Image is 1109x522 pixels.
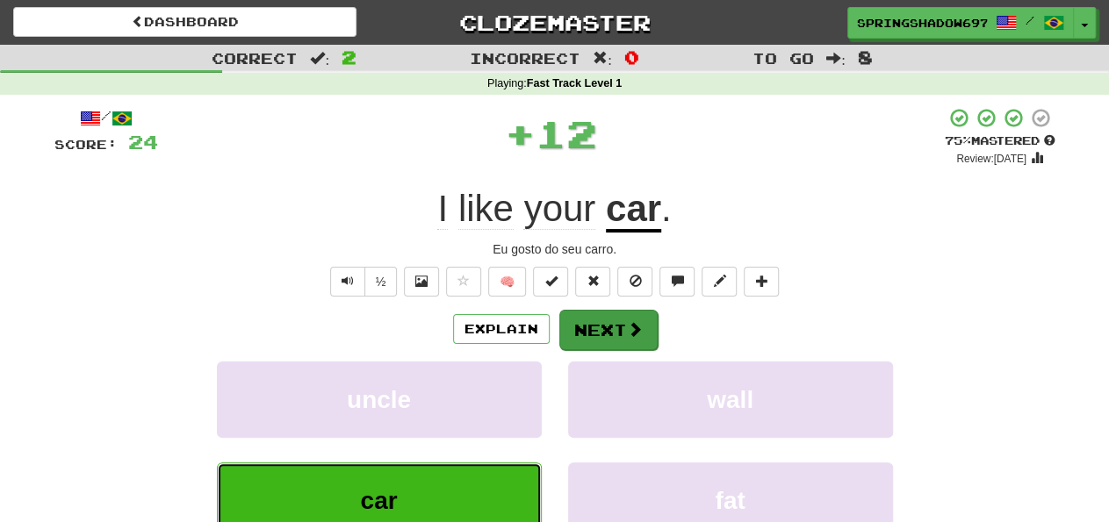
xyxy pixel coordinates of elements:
[437,188,448,230] span: I
[847,7,1074,39] a: SpringShadow6973 /
[527,77,623,89] strong: Fast Track Level 1
[575,267,610,297] button: Reset to 0% Mastered (alt+r)
[212,49,298,67] span: Correct
[327,267,398,297] div: Text-to-speech controls
[857,15,987,31] span: SpringShadow6973
[956,153,1026,165] small: Review: [DATE]
[826,51,846,66] span: :
[217,361,542,438] button: uncle
[128,131,158,153] span: 24
[446,267,481,297] button: Favorite sentence (alt+f)
[533,267,568,297] button: Set this sentence to 100% Mastered (alt+m)
[330,267,365,297] button: Play sentence audio (ctl+space)
[383,7,726,38] a: Clozemaster
[559,310,658,350] button: Next
[54,240,1055,258] div: Eu gosto do seu carro.
[505,107,536,160] span: +
[536,111,597,155] span: 12
[661,188,672,229] span: .
[347,386,411,413] span: uncle
[702,267,737,297] button: Edit sentence (alt+d)
[707,386,753,413] span: wall
[568,361,893,438] button: wall
[360,487,397,514] span: car
[453,314,550,344] button: Explain
[310,51,329,66] span: :
[858,46,873,68] span: 8
[54,137,118,152] span: Score:
[13,7,356,37] a: Dashboard
[593,51,612,66] span: :
[606,188,661,232] u: car
[54,107,158,129] div: /
[715,487,745,514] span: fat
[342,46,356,68] span: 2
[659,267,695,297] button: Discuss sentence (alt+u)
[470,49,580,67] span: Incorrect
[364,267,398,297] button: ½
[945,133,1055,149] div: Mastered
[617,267,652,297] button: Ignore sentence (alt+i)
[404,267,439,297] button: Show image (alt+x)
[523,188,595,230] span: your
[458,188,514,230] span: like
[744,267,779,297] button: Add to collection (alt+a)
[1026,14,1034,26] span: /
[488,267,526,297] button: 🧠
[945,133,971,147] span: 75 %
[624,46,639,68] span: 0
[753,49,814,67] span: To go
